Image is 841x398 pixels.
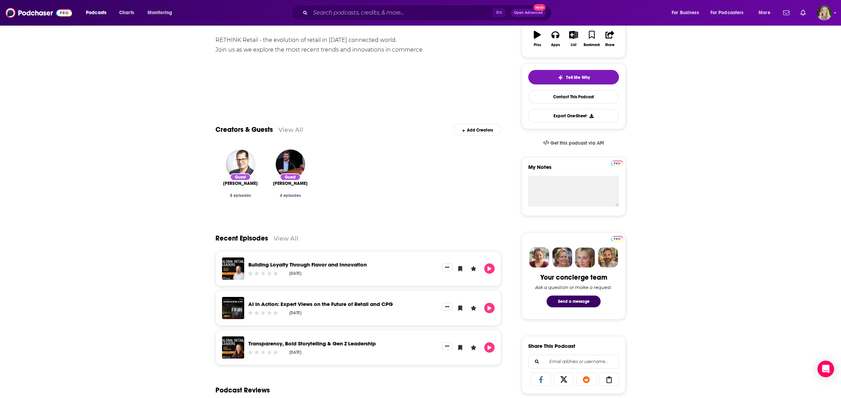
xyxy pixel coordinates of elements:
[289,310,301,315] div: [DATE]
[528,26,546,51] button: Play
[455,303,466,313] button: Bookmark Episode
[538,135,610,152] a: Get this podcast via API
[528,90,619,103] a: Contact This Podcast
[817,361,834,377] div: Open Intercom Messenger
[215,386,270,395] h3: Podcast Reviews
[528,109,619,123] button: Export One-Sheet
[248,340,376,347] a: Transparency, Bold Storytelling & Gen Z Leadership
[529,247,549,268] img: Sydney Profile
[247,271,279,276] div: Community Rating: 0 out of 5
[493,8,505,17] span: ⌘ K
[226,150,255,179] img: Ricardo Belmar
[550,140,604,146] span: Get this podcast via API
[230,173,251,181] div: Guest
[484,263,495,274] button: Play
[817,5,832,20] span: Logged in as lauren19365
[540,273,607,282] div: Your concierge team
[511,9,546,17] button: Open AdvancedNew
[298,5,558,21] div: Search podcasts, credits, & more...
[576,373,596,386] a: Share on Reddit
[223,181,258,186] span: [PERSON_NAME]
[575,247,595,268] img: Jules Profile
[278,126,303,133] a: View All
[528,343,575,349] h3: Share This Podcast
[289,271,301,276] div: [DATE]
[271,193,310,198] div: 4 episodes
[565,26,583,51] button: List
[599,373,619,386] a: Copy Link
[571,43,576,47] div: List
[248,301,393,307] a: AI in Action: Expert Views on the Future of Retail and CPG
[454,124,501,136] div: Add Creators
[598,247,618,268] img: Jon Profile
[667,7,708,18] button: open menu
[455,342,466,353] button: Bookmark Episode
[289,350,301,355] div: [DATE]
[552,247,572,268] img: Barbara Profile
[584,43,600,47] div: Bookmark
[247,350,279,355] div: Community Rating: 0 out of 5
[484,303,495,313] button: Play
[274,235,298,242] a: View All
[442,263,452,271] button: Show More Button
[611,160,623,166] a: Pro website
[442,303,452,310] button: Show More Button
[143,7,181,18] button: open menu
[215,234,268,243] a: Recent Episodes
[533,4,546,11] span: New
[528,164,619,176] label: My Notes
[468,342,479,353] button: Leave a Rating
[223,181,258,186] a: Ricardo Belmar
[273,181,308,186] span: [PERSON_NAME]
[534,355,613,368] input: Email address or username...
[583,26,601,51] button: Bookmark
[442,342,452,350] button: Show More Button
[547,296,601,307] button: Send a message
[528,70,619,84] button: tell me why sparkleTell Me Why
[221,193,260,198] div: 8 episodes
[280,173,301,181] div: Guest
[672,8,699,18] span: For Business
[558,75,563,80] img: tell me why sparkle
[273,181,308,186] a: Jeff Roster
[605,43,614,47] div: Share
[215,125,273,134] a: Creators & Guests
[817,5,832,20] button: Show profile menu
[215,35,501,55] div: RETHINK Retail - the evolution of retail in [DATE] connected world. Join us as we explore the mos...
[710,8,744,18] span: For Podcasters
[276,150,305,179] img: Jeff Roster
[310,7,493,18] input: Search podcasts, credits, & more...
[798,7,808,19] a: Show notifications dropdown
[601,26,619,51] button: Share
[531,373,551,386] a: Share on Facebook
[248,261,367,268] a: Building Loyalty Through Flavor and Innovation
[6,6,72,19] img: Podchaser - Follow, Share and Rate Podcasts
[514,11,543,15] span: Open Advanced
[119,8,134,18] span: Charts
[247,310,279,316] div: Community Rating: 0 out of 5
[468,263,479,274] button: Leave a Rating
[148,8,172,18] span: Monitoring
[222,297,244,319] img: AI in Action: Expert Views on the Future of Retail and CPG
[222,336,244,359] img: Transparency, Bold Storytelling & Gen Z Leadership
[534,43,541,47] div: Play
[554,373,574,386] a: Share on X/Twitter
[754,7,779,18] button: open menu
[817,5,832,20] img: User Profile
[86,8,106,18] span: Podcasts
[566,75,590,80] span: Tell Me Why
[535,284,612,290] div: Ask a question or make a request.
[468,303,479,313] button: Leave a Rating
[222,257,244,280] img: Building Loyalty Through Flavor and Innovation
[455,263,466,274] button: Bookmark Episode
[611,236,623,242] img: Podchaser Pro
[81,7,115,18] button: open menu
[484,342,495,353] button: Play
[759,8,770,18] span: More
[780,7,792,19] a: Show notifications dropdown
